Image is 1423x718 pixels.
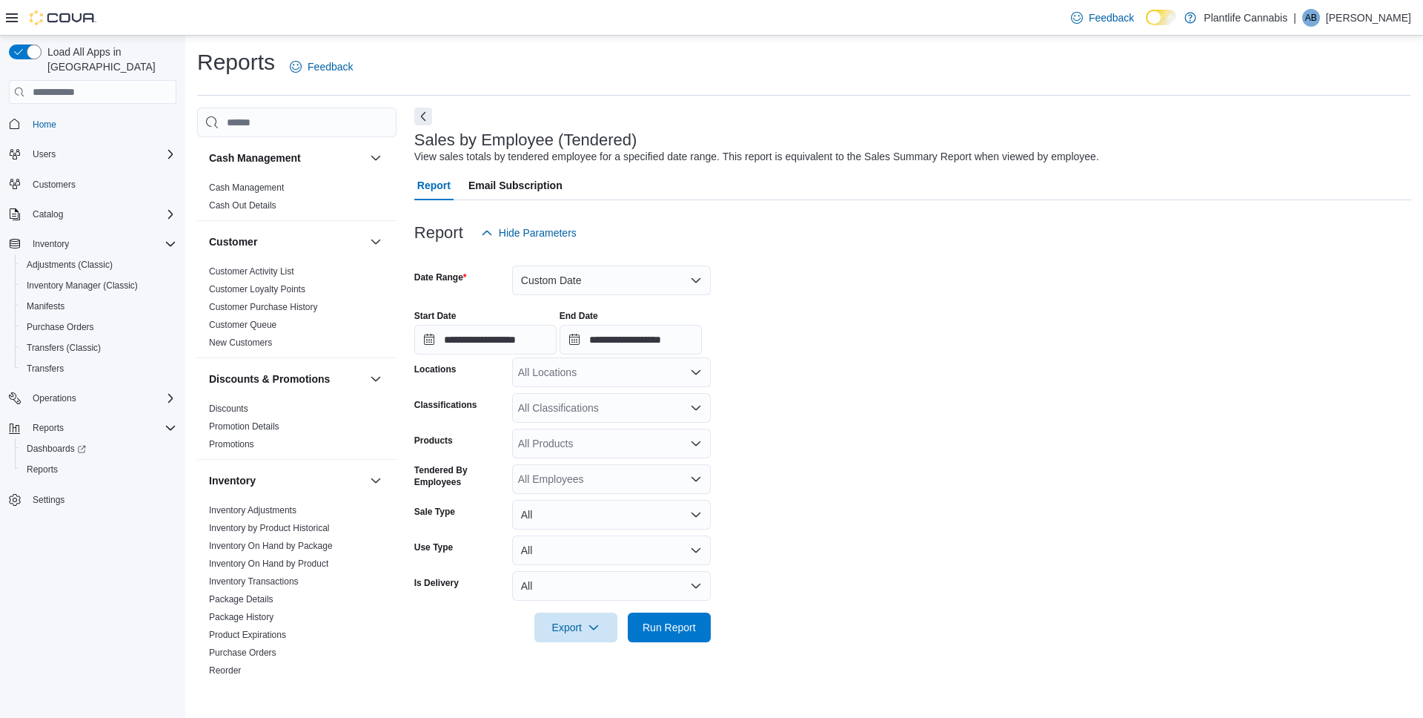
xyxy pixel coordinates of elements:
[27,145,62,163] button: Users
[209,665,241,676] span: Reorder
[367,233,385,251] button: Customer
[27,205,69,223] button: Catalog
[15,296,182,317] button: Manifests
[209,283,305,295] span: Customer Loyalty Points
[534,613,617,642] button: Export
[1293,9,1296,27] p: |
[468,171,563,200] span: Email Subscription
[209,593,273,605] span: Package Details
[15,459,182,480] button: Reports
[21,360,176,378] span: Transfers
[209,576,299,587] span: Inventory Transactions
[209,320,276,330] a: Customer Queue
[3,489,182,510] button: Settings
[209,151,301,165] h3: Cash Management
[1146,25,1147,26] span: Dark Mode
[33,119,56,131] span: Home
[417,171,451,200] span: Report
[414,541,453,553] label: Use Type
[560,310,598,322] label: End Date
[209,611,273,623] span: Package History
[543,613,608,642] span: Export
[21,318,176,336] span: Purchase Orders
[209,558,328,570] span: Inventory On Hand by Product
[21,360,70,378] a: Transfers
[21,297,176,315] span: Manifests
[15,254,182,275] button: Adjustments (Classic)
[33,494,64,506] span: Settings
[209,151,364,165] button: Cash Management
[27,491,70,509] a: Settings
[512,266,711,295] button: Custom Date
[27,464,58,475] span: Reports
[33,422,64,434] span: Reports
[209,504,296,516] span: Inventory Adjustments
[512,536,711,565] button: All
[690,402,702,414] button: Open list of options
[3,113,182,134] button: Home
[27,443,86,455] span: Dashboards
[414,506,455,518] label: Sale Type
[15,358,182,379] button: Transfers
[209,302,318,312] a: Customer Purchase History
[27,389,176,407] span: Operations
[27,321,94,333] span: Purchase Orders
[209,523,330,533] a: Inventory by Product Historical
[21,297,70,315] a: Manifests
[30,10,96,25] img: Cova
[27,259,113,271] span: Adjustments (Classic)
[15,337,182,358] button: Transfers (Classic)
[209,629,286,641] span: Product Expirations
[27,114,176,133] span: Home
[284,52,359,82] a: Feedback
[209,372,330,386] h3: Discounts & Promotions
[209,421,279,432] span: Promotion Details
[209,234,364,249] button: Customer
[367,149,385,167] button: Cash Management
[414,149,1099,165] div: View sales totals by tendered employee for a specified date range. This report is equivalent to t...
[21,461,64,478] a: Reports
[3,174,182,195] button: Customers
[33,238,69,250] span: Inventory
[414,577,459,589] label: Is Delivery
[21,318,100,336] a: Purchase Orders
[209,612,273,622] a: Package History
[27,116,62,134] a: Home
[27,176,82,194] a: Customers
[209,665,241,676] a: Reorder
[15,275,182,296] button: Inventory Manager (Classic)
[3,144,182,165] button: Users
[33,179,76,191] span: Customers
[21,461,176,478] span: Reports
[560,325,702,355] input: Press the down key to open a popover containing a calendar.
[690,473,702,485] button: Open list of options
[643,620,696,635] span: Run Report
[1305,9,1317,27] span: AB
[209,266,294,277] span: Customer Activity List
[27,145,176,163] span: Users
[27,389,82,407] button: Operations
[1146,10,1177,25] input: Dark Mode
[33,208,63,220] span: Catalog
[1065,3,1140,33] a: Feedback
[15,317,182,337] button: Purchase Orders
[209,337,272,349] span: New Customers
[42,45,176,74] span: Load All Apps in [GEOGRAPHIC_DATA]
[690,366,702,378] button: Open list of options
[209,541,333,551] a: Inventory On Hand by Package
[209,438,254,450] span: Promotions
[15,438,182,459] a: Dashboards
[209,473,256,488] h3: Inventory
[209,301,318,313] span: Customer Purchase History
[209,182,284,193] a: Cash Management
[21,339,107,357] a: Transfers (Classic)
[209,266,294,277] a: Customer Activity List
[27,235,176,253] span: Inventory
[209,505,296,516] a: Inventory Adjustments
[209,559,328,569] a: Inventory On Hand by Product
[414,435,453,447] label: Products
[209,648,276,658] a: Purchase Orders
[414,271,467,283] label: Date Range
[197,400,397,459] div: Discounts & Promotions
